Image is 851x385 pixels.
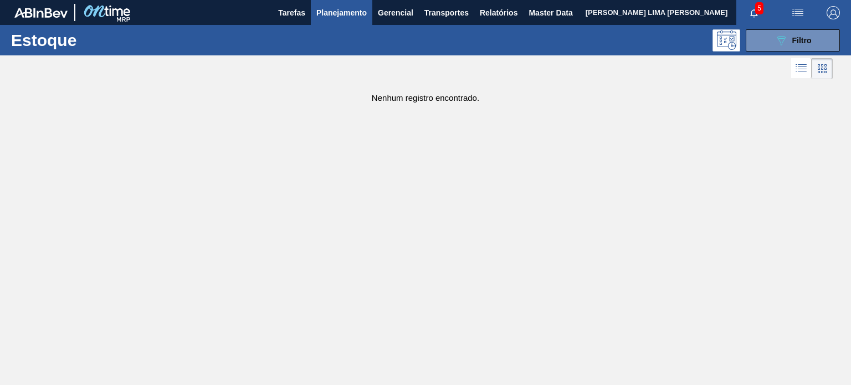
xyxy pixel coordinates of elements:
span: Tarefas [278,6,305,19]
span: Transportes [424,6,469,19]
img: userActions [791,6,804,19]
span: Relatórios [480,6,517,19]
h1: Estoque [11,34,170,47]
div: Pogramando: nenhum usuário selecionado [712,29,740,52]
button: Notificações [736,5,772,20]
div: Visão em Cards [812,58,833,79]
img: TNhmsLtSVTkK8tSr43FrP2fwEKptu5GPRR3wAAAABJRU5ErkJggg== [14,8,68,18]
span: Filtro [792,36,812,45]
div: Visão em Lista [791,58,812,79]
span: Master Data [529,6,572,19]
span: Planejamento [316,6,367,19]
button: Filtro [746,29,840,52]
img: Logout [827,6,840,19]
span: 5 [755,2,763,14]
span: Gerencial [378,6,413,19]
